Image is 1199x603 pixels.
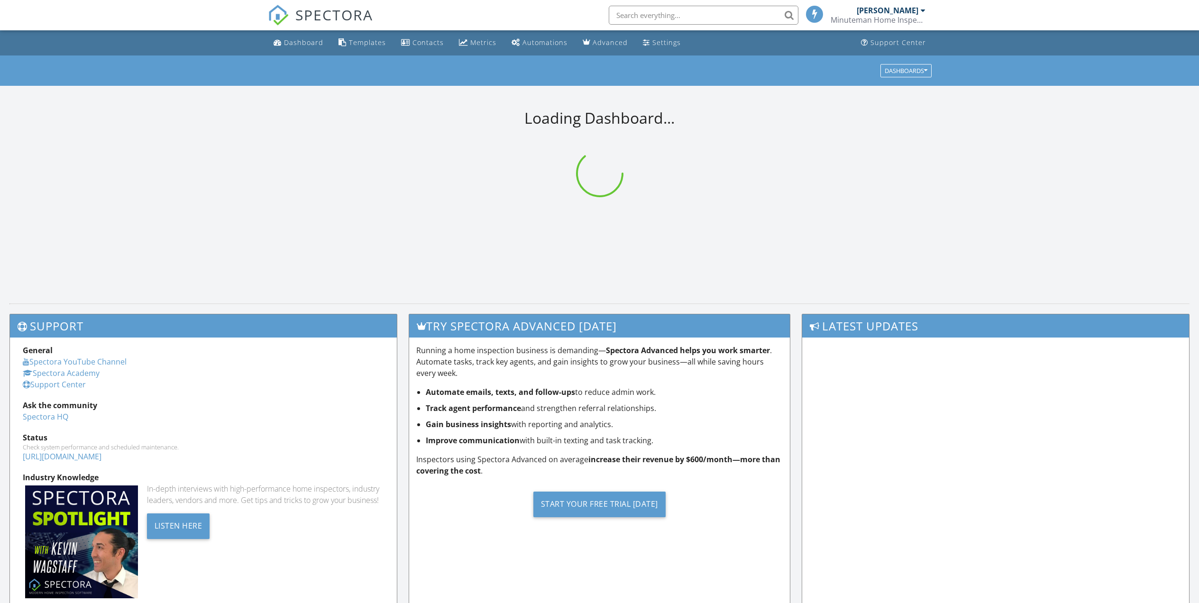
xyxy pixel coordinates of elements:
a: Listen Here [147,520,210,530]
p: Running a home inspection business is demanding— . Automate tasks, track key agents, and gain ins... [416,345,783,379]
div: Check system performance and scheduled maintenance. [23,443,384,451]
h3: Support [10,314,397,338]
div: [PERSON_NAME] [857,6,918,15]
li: and strengthen referral relationships. [426,402,783,414]
div: Support Center [870,38,926,47]
strong: General [23,345,53,356]
a: Support Center [857,34,930,52]
a: Contacts [397,34,448,52]
div: Industry Knowledge [23,472,384,483]
div: Dashboards [885,67,927,74]
div: Status [23,432,384,443]
h3: Latest Updates [802,314,1189,338]
strong: Spectora Advanced helps you work smarter [606,345,770,356]
a: Metrics [455,34,500,52]
a: Dashboard [270,34,327,52]
button: Dashboards [880,64,932,77]
div: Listen Here [147,513,210,539]
a: [URL][DOMAIN_NAME] [23,451,101,462]
a: SPECTORA [268,13,373,33]
strong: Improve communication [426,435,520,446]
strong: increase their revenue by $600/month—more than covering the cost [416,454,780,476]
div: Minuteman Home Inspections [831,15,925,25]
div: Dashboard [284,38,323,47]
div: Templates [349,38,386,47]
input: Search everything... [609,6,798,25]
a: Support Center [23,379,86,390]
a: Automations (Basic) [508,34,571,52]
div: Automations [522,38,567,47]
div: Ask the community [23,400,384,411]
a: Start Your Free Trial [DATE] [416,484,783,524]
p: Inspectors using Spectora Advanced on average . [416,454,783,476]
strong: Gain business insights [426,419,511,429]
h3: Try spectora advanced [DATE] [409,314,790,338]
img: The Best Home Inspection Software - Spectora [268,5,289,26]
div: In-depth interviews with high-performance home inspectors, industry leaders, vendors and more. Ge... [147,483,384,506]
img: Spectoraspolightmain [25,485,138,598]
li: with built-in texting and task tracking. [426,435,783,446]
strong: Automate emails, texts, and follow-ups [426,387,575,397]
div: Advanced [593,38,628,47]
div: Start Your Free Trial [DATE] [533,492,666,517]
li: with reporting and analytics. [426,419,783,430]
a: Advanced [579,34,632,52]
div: Metrics [470,38,496,47]
span: SPECTORA [295,5,373,25]
a: Templates [335,34,390,52]
li: to reduce admin work. [426,386,783,398]
a: Spectora YouTube Channel [23,356,127,367]
strong: Track agent performance [426,403,521,413]
div: Contacts [412,38,444,47]
a: Spectora Academy [23,368,100,378]
div: Settings [652,38,681,47]
a: Settings [639,34,685,52]
a: Spectora HQ [23,411,68,422]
